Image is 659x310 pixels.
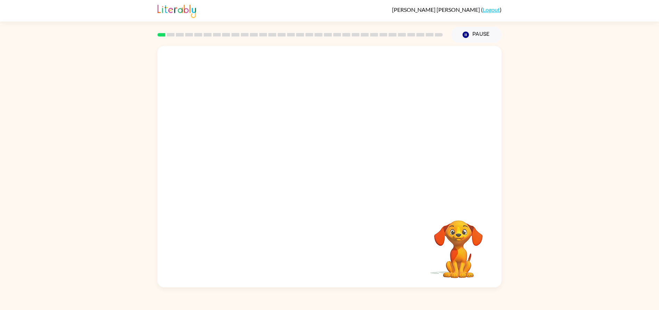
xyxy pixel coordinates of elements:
[483,6,500,13] a: Logout
[424,210,493,279] video: Your browser must support playing .mp4 files to use Literably. Please try using another browser.
[157,3,196,18] img: Literably
[392,6,502,13] div: ( )
[392,6,481,13] span: [PERSON_NAME] [PERSON_NAME]
[451,27,502,43] button: Pause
